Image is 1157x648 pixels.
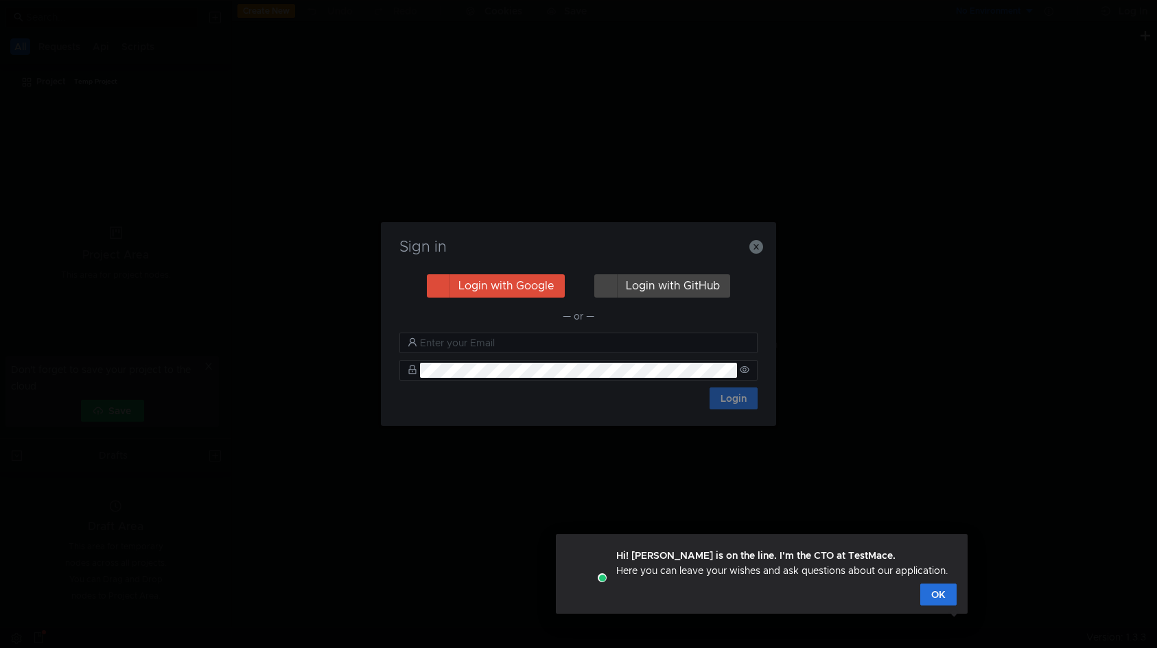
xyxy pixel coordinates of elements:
button: Login with GitHub [594,274,730,298]
div: — or — [399,308,758,324]
strong: Hi! [PERSON_NAME] is on the line. I'm the CTO at TestMace. [616,549,896,562]
input: Enter your Email [420,335,749,350]
h3: Sign in [397,239,760,255]
button: OK [920,584,957,605]
button: Login with Google [427,274,565,298]
div: Here you can leave your wishes and ask questions about our application. [616,548,948,578]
